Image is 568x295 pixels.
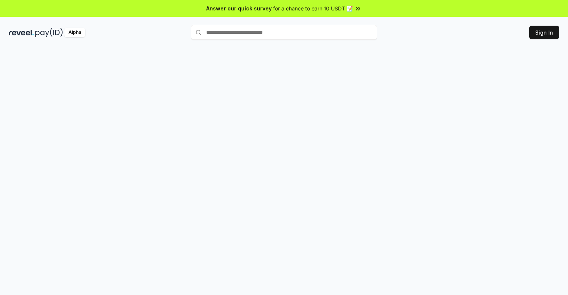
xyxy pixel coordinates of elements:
[529,26,559,39] button: Sign In
[273,4,353,12] span: for a chance to earn 10 USDT 📝
[35,28,63,37] img: pay_id
[206,4,272,12] span: Answer our quick survey
[9,28,34,37] img: reveel_dark
[64,28,85,37] div: Alpha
